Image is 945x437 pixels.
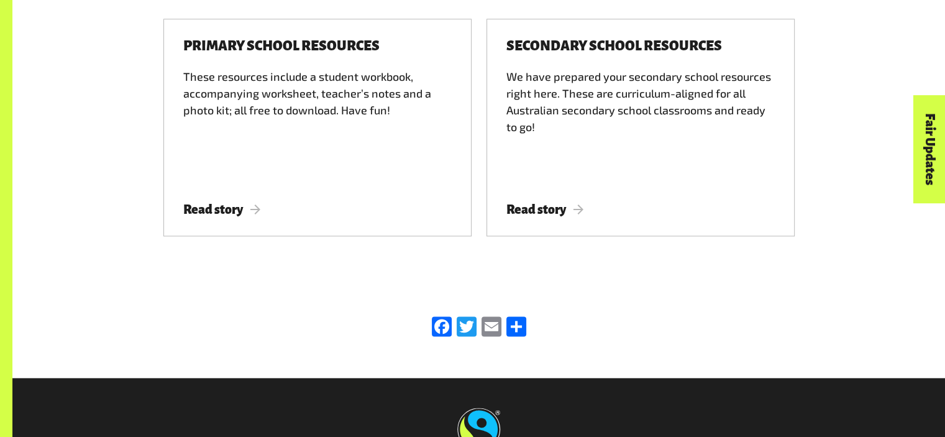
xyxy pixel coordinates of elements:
[486,19,795,236] a: Secondary school resources We have prepared your secondary school resources right here. These are...
[506,68,775,180] div: We have prepared your secondary school resources right here. These are curriculum-aligned for all...
[429,316,454,338] a: Facebook
[479,316,504,338] a: Email
[506,39,722,53] h3: Secondary school resources
[454,316,479,338] a: Twitter
[163,19,472,236] a: Primary school resources These resources include a student workbook, accompanying worksheet, teac...
[506,203,584,216] span: Read story
[504,316,529,338] a: Share
[183,39,380,53] h3: Primary school resources
[183,203,261,216] span: Read story
[183,68,452,180] div: These resources include a student workbook, accompanying worksheet, teacher’s notes and a photo k...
